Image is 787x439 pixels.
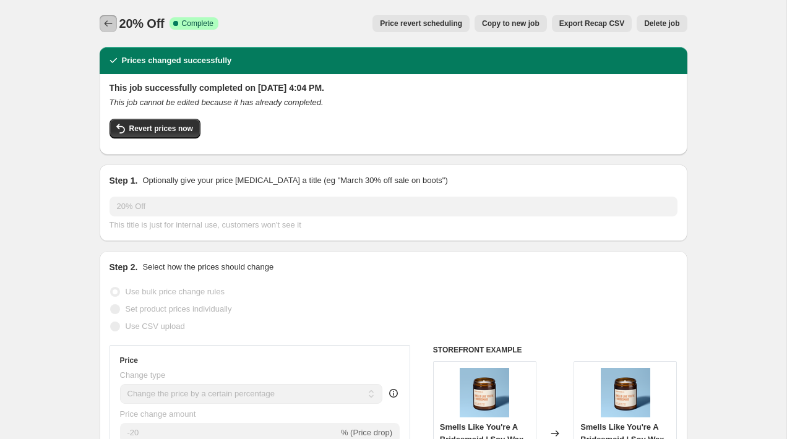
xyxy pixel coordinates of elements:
[129,124,193,134] span: Revert prices now
[119,17,165,30] span: 20% Off
[110,261,138,273] h2: Step 2.
[120,409,196,419] span: Price change amount
[110,119,200,139] button: Revert prices now
[142,261,273,273] p: Select how the prices should change
[482,19,540,28] span: Copy to new job
[100,15,117,32] button: Price change jobs
[110,98,324,107] i: This job cannot be edited because it has already completed.
[110,220,301,229] span: This title is just for internal use, customers won't see it
[460,368,509,417] img: You_re_a_Bridesmaid_1_80x.png
[341,428,392,437] span: % (Price drop)
[126,322,185,331] span: Use CSV upload
[644,19,679,28] span: Delete job
[552,15,632,32] button: Export Recap CSV
[126,287,225,296] span: Use bulk price change rules
[120,356,138,365] h3: Price
[372,15,470,32] button: Price revert scheduling
[433,345,677,355] h6: STOREFRONT EXAMPLE
[559,19,624,28] span: Export Recap CSV
[142,174,447,187] p: Optionally give your price [MEDICAL_DATA] a title (eg "March 30% off sale on boots")
[110,82,677,94] h2: This job successfully completed on [DATE] 4:04 PM.
[380,19,462,28] span: Price revert scheduling
[120,370,166,380] span: Change type
[110,174,138,187] h2: Step 1.
[637,15,687,32] button: Delete job
[110,197,677,216] input: 30% off holiday sale
[126,304,232,313] span: Set product prices individually
[475,15,547,32] button: Copy to new job
[601,368,650,417] img: You_re_a_Bridesmaid_1_80x.png
[387,387,400,399] div: help
[122,54,232,67] h2: Prices changed successfully
[182,19,213,28] span: Complete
